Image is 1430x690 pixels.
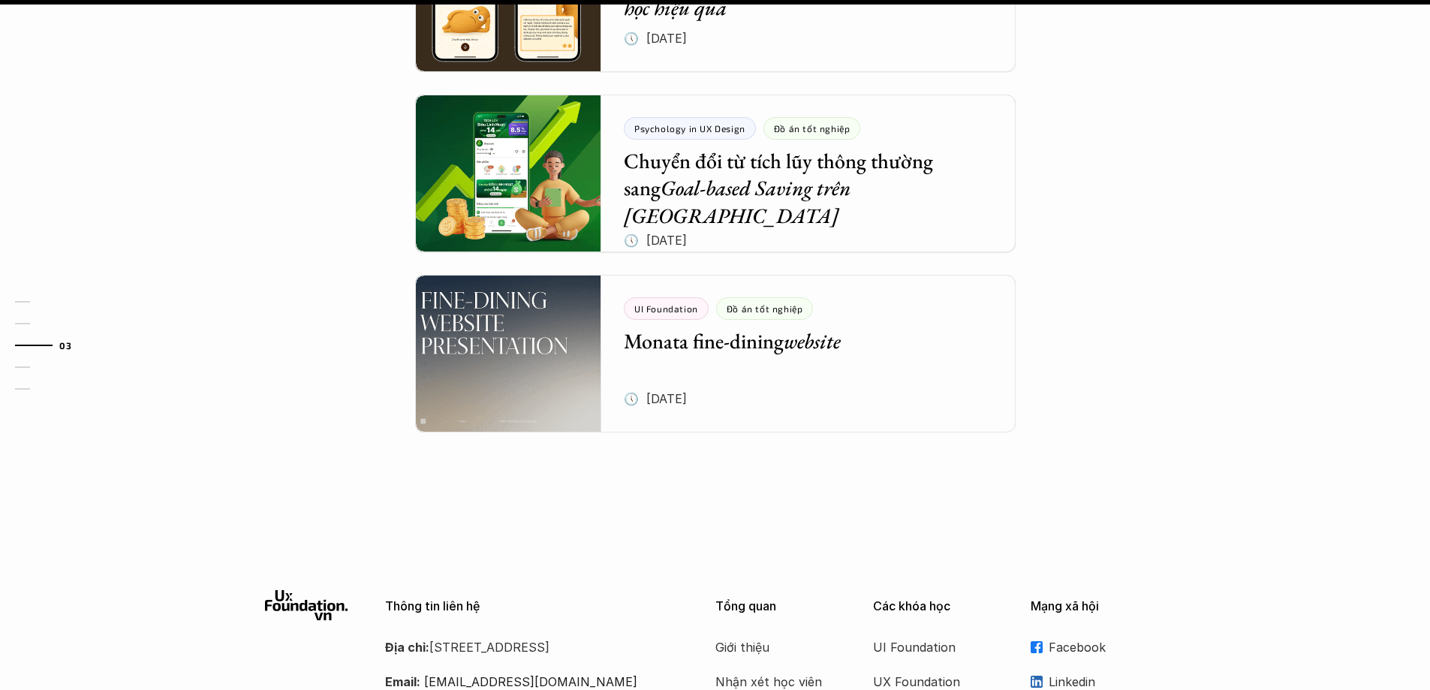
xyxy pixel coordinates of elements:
a: [EMAIL_ADDRESS][DOMAIN_NAME] [424,674,637,689]
p: Tổng quan [715,599,850,613]
strong: 04 [38,361,50,372]
p: Facebook [1049,636,1166,658]
p: Mạng xã hội [1031,599,1166,613]
strong: 02 [38,318,50,328]
p: [STREET_ADDRESS] [385,636,678,658]
a: UI FoundationĐồ án tốt nghiệpMonata fine-diningwebsite🕔 [DATE] [415,275,1016,432]
strong: Địa chỉ: [385,640,429,655]
a: Psychology in UX DesignĐồ án tốt nghiệpChuyển đổi từ tích lũy thông thường sangGoal-based Saving ... [415,95,1016,252]
strong: 05 [38,383,50,393]
strong: 01 [38,296,48,306]
p: Thông tin liên hệ [385,599,678,613]
a: Giới thiệu [715,636,835,658]
a: UI Foundation [873,636,993,658]
strong: Email: [385,674,420,689]
p: Các khóa học [873,599,1008,613]
strong: 03 [59,339,71,350]
a: 03 [15,336,86,354]
a: Facebook [1031,636,1166,658]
